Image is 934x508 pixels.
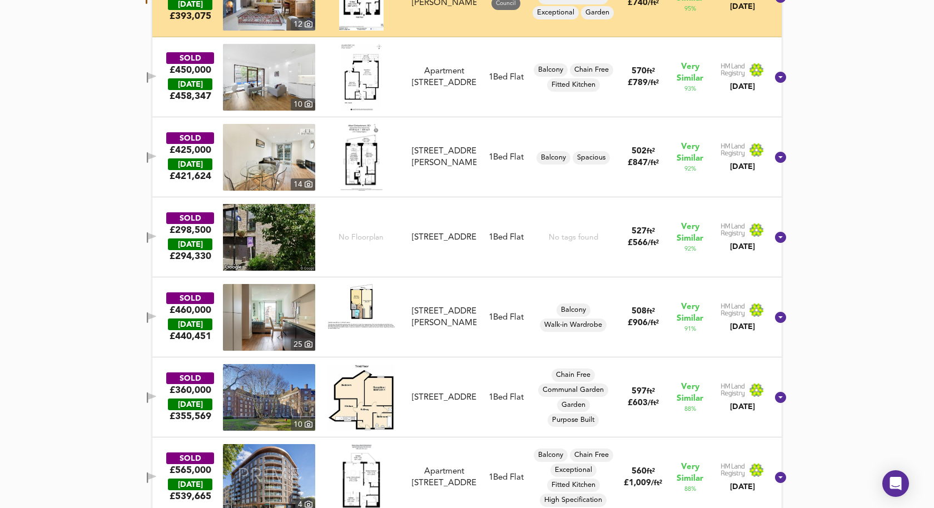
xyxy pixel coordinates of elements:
svg: Show Details [774,391,787,404]
span: Chain Free [570,65,613,75]
span: ft² [647,308,655,315]
div: SOLD£460,000 [DATE]£440,451property thumbnail 25 Floorplan[STREET_ADDRESS][PERSON_NAME]1Bed FlatB... [152,277,782,357]
span: £ 458,347 [170,90,211,102]
span: Balcony [557,305,590,315]
div: Spacious [573,151,610,165]
div: 1 Bed Flat [489,152,524,163]
span: Balcony [536,153,570,163]
div: [STREET_ADDRESS] [412,392,476,404]
span: 88 % [684,485,696,494]
span: Fitted Kitchen [547,480,600,490]
span: Very Similar [677,301,703,325]
div: SOLD [166,132,214,144]
div: SOLD [166,452,214,464]
div: [DATE] [168,78,212,90]
img: Floorplan [328,284,395,329]
svg: Show Details [774,151,787,164]
span: £ 906 [628,319,659,327]
img: Land Registry [721,223,764,237]
span: £ 566 [628,239,659,247]
div: SOLD [166,292,214,304]
img: property thumbnail [223,364,315,431]
div: High Specification [540,494,607,507]
div: [STREET_ADDRESS][PERSON_NAME] [412,306,476,330]
div: Exceptional [533,6,579,19]
div: [DATE] [721,241,764,252]
div: [DATE] [721,161,764,172]
div: [DATE] [721,81,764,92]
span: £ 1,009 [624,479,662,487]
div: [STREET_ADDRESS][PERSON_NAME] [412,146,476,170]
div: Garden [581,6,614,19]
span: 95 % [684,4,696,13]
div: Flat 2, 20 Juxon Street, SE11 6BE [408,232,481,243]
span: 508 [632,307,647,316]
span: Spacious [573,153,610,163]
span: £ 789 [628,79,659,87]
span: £ 355,569 [170,410,211,422]
span: Chain Free [570,450,613,460]
div: [DATE] [168,238,212,250]
div: SOLD£298,500 [DATE]£294,330No Floorplan[STREET_ADDRESS]1Bed FlatNo tags found527ft²£566/ft²Very S... [152,197,782,277]
svg: Show Details [774,231,787,244]
span: 560 [632,467,647,476]
div: 1 Bed Flat [489,312,524,323]
div: Chain Free [552,368,595,382]
img: streetview [223,204,315,271]
span: Garden [557,400,590,410]
div: Communal Garden [538,384,608,397]
img: Land Registry [721,303,764,317]
div: SOLD£450,000 [DATE]£458,347property thumbnail 10 FloorplanApartment [STREET_ADDRESS]1Bed FlatBalc... [152,37,782,117]
div: £460,000 [170,304,211,316]
img: Floorplan [341,44,382,111]
span: ft² [647,228,655,235]
div: Walk-in Wardrobe [540,318,607,332]
div: Chain Free [570,449,613,462]
a: property thumbnail 10 [223,44,315,111]
span: ft² [647,68,655,75]
div: Garden [557,399,590,412]
span: 597 [632,387,647,396]
div: SOLD£360,000 [DATE]£355,569property thumbnail 10 Floorplan[STREET_ADDRESS]1Bed FlatChain FreeComm... [152,357,782,437]
img: Floorplan [328,364,395,431]
svg: Show Details [774,311,787,324]
span: Very Similar [677,141,703,165]
span: ft² [647,148,655,155]
span: 92 % [684,245,696,253]
div: Exceptional [550,464,597,477]
span: £ 393,075 [170,10,211,22]
div: SOLD [166,372,214,384]
div: Balcony [557,303,590,317]
span: £ 539,665 [170,490,211,502]
div: Balcony [534,449,568,462]
div: 1 Bed Flat [489,72,524,83]
div: Apartment 104, 84 Lollard Street, SE11 6PX [408,66,481,89]
div: Chain Free [570,63,613,77]
div: 1 Bed Flat [489,472,524,484]
span: Purpose Built [548,415,599,425]
div: No tags found [549,232,598,243]
div: [DATE] [721,481,764,492]
img: Land Registry [721,143,764,157]
span: Garden [581,8,614,18]
div: £565,000 [170,464,211,476]
span: £ 847 [628,159,659,167]
span: No Floorplan [339,232,384,243]
span: / ft² [648,320,659,327]
span: Exceptional [550,465,597,475]
a: property thumbnail 25 [223,284,315,351]
span: / ft² [648,240,659,247]
span: / ft² [648,79,659,87]
img: property thumbnail [223,124,315,191]
span: Chain Free [552,370,595,380]
div: Balcony [536,151,570,165]
svg: Show Details [774,71,787,84]
div: Fitted Kitchen [547,479,600,492]
div: Apartment [STREET_ADDRESS] [412,466,476,490]
svg: Show Details [774,471,787,484]
span: £ 440,451 [170,330,211,342]
a: property thumbnail 14 [223,124,315,191]
span: Very Similar [677,61,703,84]
span: £ 421,624 [170,170,211,182]
span: / ft² [651,480,662,487]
